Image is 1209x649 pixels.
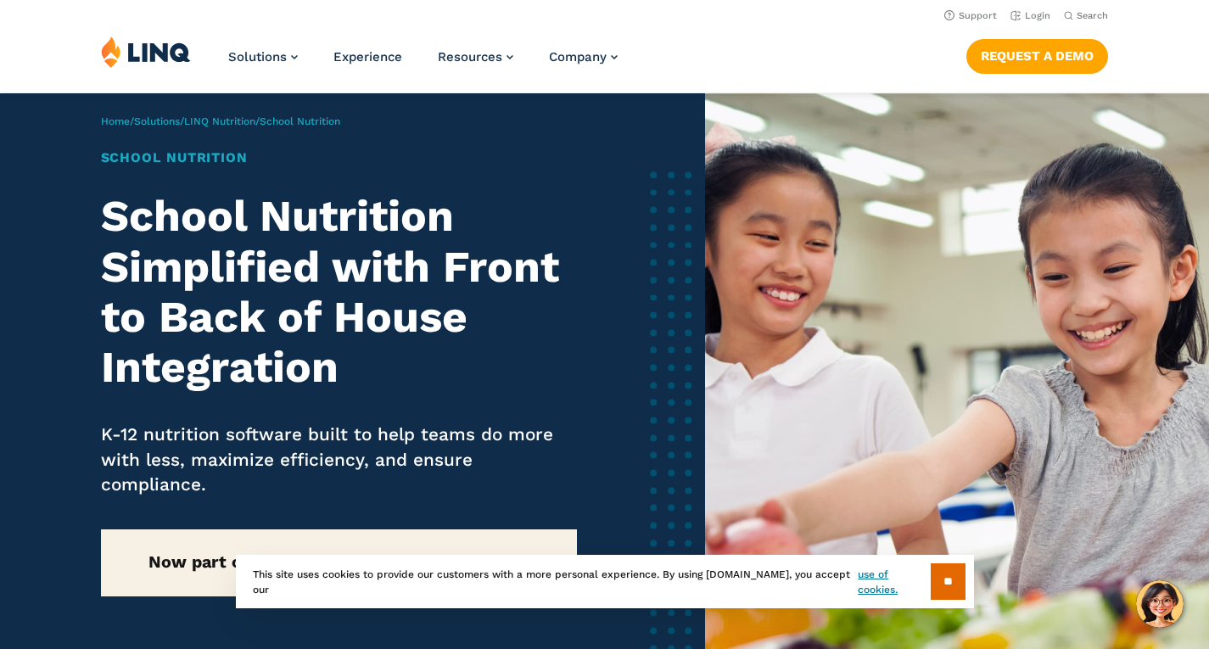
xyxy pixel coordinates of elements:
[966,36,1108,73] nav: Button Navigation
[101,191,577,392] h2: School Nutrition Simplified with Front to Back of House Integration
[228,36,618,92] nav: Primary Navigation
[944,10,997,21] a: Support
[101,148,577,168] h1: School Nutrition
[549,49,607,64] span: Company
[260,115,340,127] span: School Nutrition
[438,49,502,64] span: Resources
[101,422,577,498] p: K-12 nutrition software built to help teams do more with less, maximize efficiency, and ensure co...
[333,49,402,64] a: Experience
[966,39,1108,73] a: Request a Demo
[101,115,340,127] span: / / /
[549,49,618,64] a: Company
[1064,9,1108,22] button: Open Search Bar
[134,115,180,127] a: Solutions
[1077,10,1108,21] span: Search
[322,552,529,572] a: School Nutrition Suite →
[148,552,529,572] strong: Now part of our new
[184,115,255,127] a: LINQ Nutrition
[101,36,191,68] img: LINQ | K‑12 Software
[236,555,974,608] div: This site uses cookies to provide our customers with a more personal experience. By using [DOMAIN...
[858,567,930,597] a: use of cookies.
[101,115,130,127] a: Home
[1010,10,1050,21] a: Login
[228,49,287,64] span: Solutions
[438,49,513,64] a: Resources
[1136,580,1184,628] button: Hello, have a question? Let’s chat.
[228,49,298,64] a: Solutions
